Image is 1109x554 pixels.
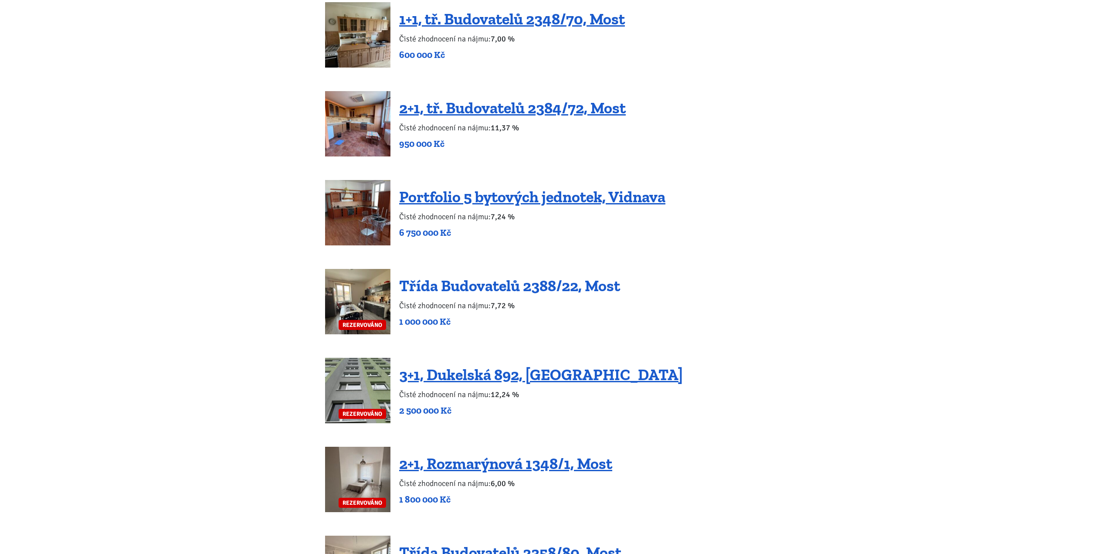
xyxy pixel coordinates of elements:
[399,276,620,295] a: Třída Budovatelů 2388/22, Most
[399,122,626,134] p: Čisté zhodnocení na nájmu:
[491,34,515,44] b: 7,00 %
[399,388,683,401] p: Čisté zhodnocení na nájmu:
[399,138,626,150] p: 950 000 Kč
[399,454,612,473] a: 2+1, Rozmarýnová 1348/1, Most
[491,212,515,221] b: 7,24 %
[399,493,612,506] p: 1 800 000 Kč
[339,409,386,419] span: REZERVOVÁNO
[491,390,519,399] b: 12,24 %
[491,479,515,488] b: 6,00 %
[399,211,665,223] p: Čisté zhodnocení na nájmu:
[325,447,390,512] a: REZERVOVÁNO
[339,498,386,508] span: REZERVOVÁNO
[325,269,390,334] a: REZERVOVÁNO
[399,49,625,61] p: 600 000 Kč
[399,316,620,328] p: 1 000 000 Kč
[325,358,390,423] a: REZERVOVÁNO
[399,10,625,28] a: 1+1, tř. Budovatelů 2348/70, Most
[399,477,612,489] p: Čisté zhodnocení na nájmu:
[399,187,665,206] a: Portfolio 5 bytových jednotek, Vidnava
[399,227,665,239] p: 6 750 000 Kč
[399,33,625,45] p: Čisté zhodnocení na nájmu:
[399,99,626,117] a: 2+1, tř. Budovatelů 2384/72, Most
[491,123,519,133] b: 11,37 %
[339,320,386,330] span: REZERVOVÁNO
[399,299,620,312] p: Čisté zhodnocení na nájmu:
[399,404,683,417] p: 2 500 000 Kč
[399,365,683,384] a: 3+1, Dukelská 892, [GEOGRAPHIC_DATA]
[491,301,515,310] b: 7,72 %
